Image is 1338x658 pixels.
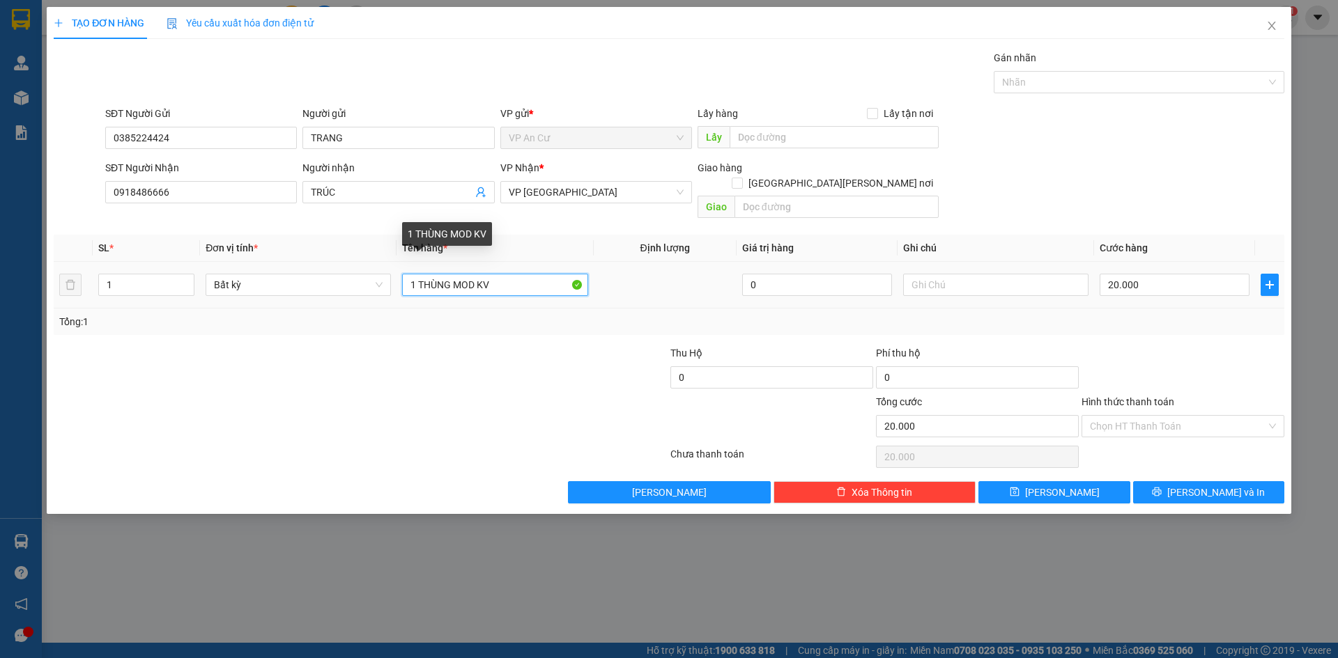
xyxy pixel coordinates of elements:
[167,18,178,29] img: icon
[500,106,692,121] div: VP gửi
[1025,485,1100,500] span: [PERSON_NAME]
[836,487,846,498] span: delete
[698,196,735,218] span: Giao
[994,52,1036,63] label: Gán nhãn
[698,162,742,173] span: Giao hàng
[59,274,82,296] button: delete
[876,396,922,407] span: Tổng cước
[632,485,707,500] span: [PERSON_NAME]
[1266,20,1277,31] span: close
[743,175,939,191] span: [GEOGRAPHIC_DATA][PERSON_NAME] nơi
[1082,396,1174,407] label: Hình thức thanh toán
[54,18,63,28] span: plus
[876,345,1079,366] div: Phí thu hộ
[730,126,939,148] input: Dọc đường
[903,274,1089,296] input: Ghi Chú
[698,108,738,119] span: Lấy hàng
[54,17,144,29] span: TẠO ĐƠN HÀNG
[1167,485,1265,500] span: [PERSON_NAME] và In
[670,347,702,359] span: Thu Hộ
[698,126,730,148] span: Lấy
[509,182,684,203] span: VP Sài Gòn
[742,242,794,253] span: Giá trị hàng
[978,481,1130,503] button: save[PERSON_NAME]
[302,160,494,175] div: Người nhận
[640,242,690,253] span: Định lượng
[1261,279,1278,290] span: plus
[1252,7,1291,46] button: Close
[1261,274,1279,296] button: plus
[1152,487,1162,498] span: printer
[509,127,684,148] span: VP An Cư
[878,106,939,121] span: Lấy tận nơi
[105,106,297,121] div: SĐT Người Gửi
[302,106,494,121] div: Người gửi
[669,446,875,471] div: Chưa thanh toán
[59,314,516,329] div: Tổng: 1
[1133,481,1284,503] button: printer[PERSON_NAME] và In
[898,235,1094,262] th: Ghi chú
[206,242,258,253] span: Đơn vị tính
[98,242,109,253] span: SL
[774,481,976,503] button: deleteXóa Thông tin
[742,274,892,296] input: 0
[214,274,383,295] span: Bất kỳ
[475,187,486,198] span: user-add
[852,485,912,500] span: Xóa Thông tin
[1100,242,1148,253] span: Cước hàng
[105,160,297,175] div: SĐT Người Nhận
[735,196,939,218] input: Dọc đường
[500,162,539,173] span: VP Nhận
[402,274,587,296] input: VD: Bàn, Ghế
[1010,487,1020,498] span: save
[167,17,314,29] span: Yêu cầu xuất hóa đơn điện tử
[402,222,492,246] div: 1 THÙNG MOD KV
[568,481,771,503] button: [PERSON_NAME]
